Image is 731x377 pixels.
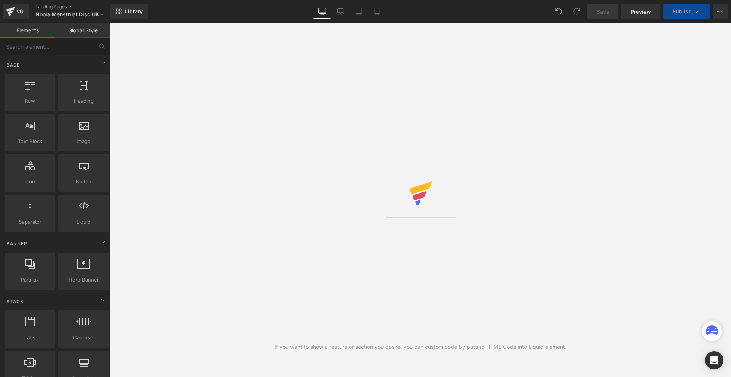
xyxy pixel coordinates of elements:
span: Base [6,61,21,68]
div: Open Intercom Messenger [705,351,723,369]
span: Parallax [7,276,53,284]
a: Mobile [368,4,386,19]
a: v6 [3,4,29,19]
span: Row [7,97,53,105]
span: Liquid [61,218,107,226]
a: Laptop [331,4,350,19]
a: New Library [110,4,148,19]
a: Landing Pages [35,4,123,10]
span: Save [597,8,609,16]
button: Undo [551,4,566,19]
div: If you want to show a feature or section you desire, you can custom code by putting HTML Code int... [275,343,567,351]
a: Tablet [350,4,368,19]
span: Heading [61,97,107,105]
span: Tabs [7,334,53,342]
button: Publish [663,4,710,19]
span: Separator [7,218,53,226]
span: Button [61,178,107,186]
span: Carousel [61,334,107,342]
a: Global Style [55,23,110,38]
button: Redo [569,4,584,19]
span: Publish [672,8,691,14]
span: Library [125,8,143,15]
span: Image [61,137,107,145]
span: Stack [6,298,24,305]
span: Icon [7,178,53,186]
button: More [713,4,728,19]
a: Preview [621,4,660,19]
div: v6 [15,6,25,16]
span: Hero Banner [61,276,107,284]
span: Noola Menstrual Disc UK - OFFER TEST [35,11,109,17]
span: Banner [6,240,28,247]
span: Text Block [7,137,53,145]
span: Preview [630,8,651,16]
a: Desktop [313,4,331,19]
